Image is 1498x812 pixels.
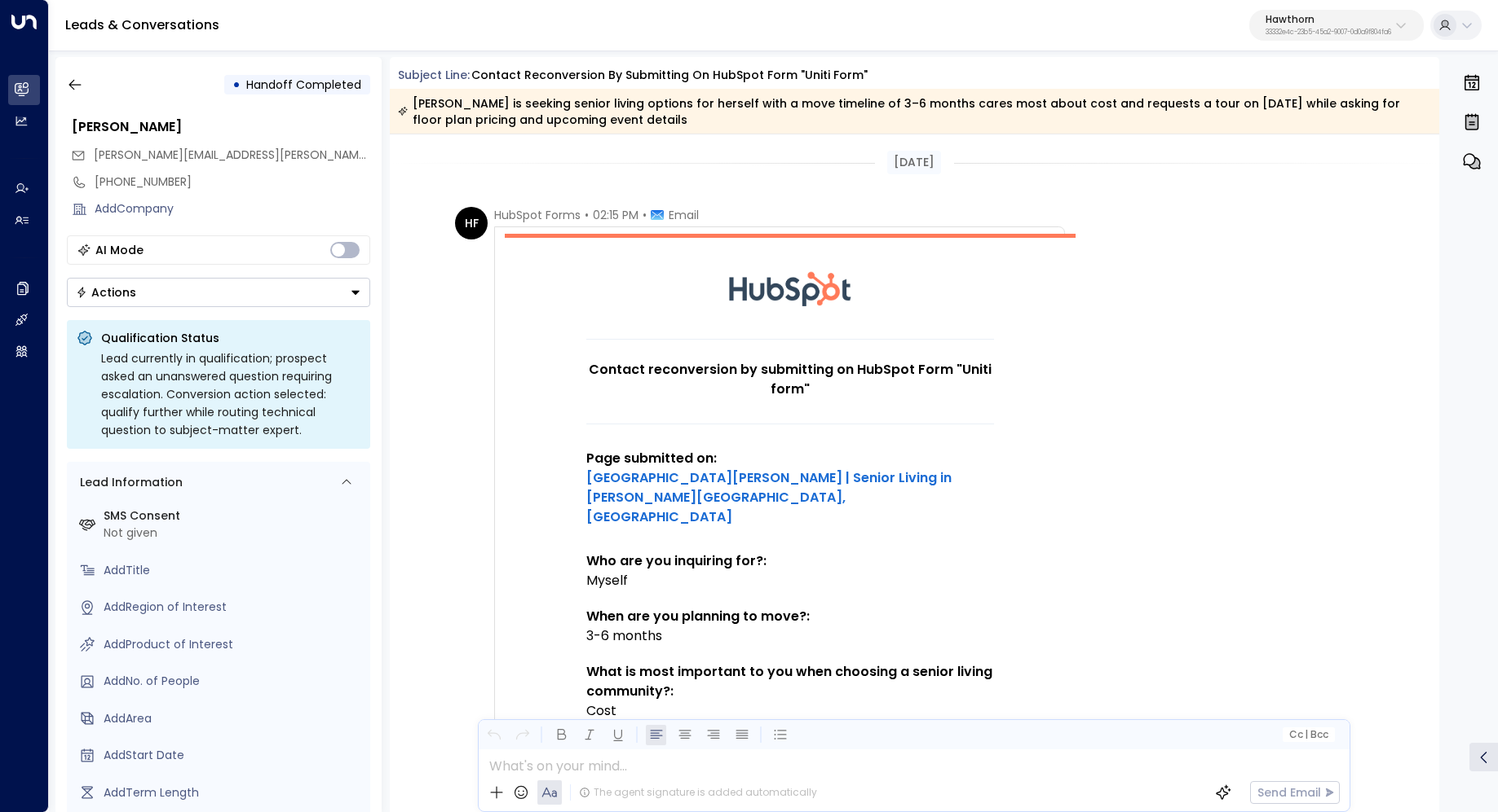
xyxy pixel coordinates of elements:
button: Cc|Bcc [1283,727,1335,743]
span: Handoff Completed [246,77,361,93]
div: Actions [76,285,136,300]
div: Myself [586,571,994,590]
div: HF [455,207,488,239]
div: Cost [586,701,994,721]
span: Subject Line: [398,67,470,83]
span: | [1305,729,1308,740]
strong: Page submitted on: [586,449,994,526]
div: AddRegion of Interest [104,599,364,616]
div: AddNo. of People [104,673,364,690]
div: AddCompany [95,200,370,217]
div: AddTerm Length [104,784,364,801]
span: • [585,207,589,223]
div: AddArea [104,710,364,727]
div: Lead currently in qualification; prospect asked an unanswered question requiring escalation. Conv... [101,349,360,439]
div: Lead Information [74,474,183,491]
img: HubSpot [729,238,851,339]
div: The agent signature is added automatically [579,785,817,800]
label: SMS Consent [104,507,364,525]
strong: What is most important to you when choosing a senior living community?: [586,662,996,700]
button: Hawthorn33332e4c-23b5-45a2-9007-0d0a9f804fa6 [1249,10,1424,41]
div: 3-6 months [586,626,994,646]
button: Actions [67,278,370,307]
span: sarah.thompson+test@seniorlivingnearme.com [94,147,370,164]
span: Cc Bcc [1289,729,1328,740]
h1: Contact reconversion by submitting on HubSpot Form "Uniti form" [586,360,994,399]
p: Hawthorn [1266,15,1391,24]
a: [GEOGRAPHIC_DATA][PERSON_NAME] | Senior Living in [PERSON_NAME][GEOGRAPHIC_DATA], [GEOGRAPHIC_DATA] [586,468,994,527]
div: [PERSON_NAME] [72,117,370,137]
span: Email [669,207,699,223]
button: Redo [512,725,532,745]
span: • [643,207,647,223]
div: AddStart Date [104,747,364,764]
p: 33332e4c-23b5-45a2-9007-0d0a9f804fa6 [1266,29,1391,36]
div: Not given [104,525,364,542]
div: Button group with a nested menu [67,278,370,307]
a: Leads & Conversations [65,15,219,34]
span: [PERSON_NAME][EMAIL_ADDRESS][PERSON_NAME][DOMAIN_NAME] [94,147,462,163]
div: [DATE] [887,151,941,174]
div: [PHONE_NUMBER] [95,173,370,191]
div: AddTitle [104,562,364,579]
span: HubSpot Forms [494,207,581,223]
div: AI Mode [95,242,144,258]
div: AddProduct of Interest [104,636,364,653]
strong: Who are you inquiring for?: [586,551,767,570]
p: Qualification Status [101,330,360,346]
div: Contact reconversion by submitting on HubSpot Form "Uniti form" [471,67,868,84]
strong: When are you planning to move?: [586,607,810,625]
span: 02:15 PM [593,207,639,223]
button: Undo [484,725,504,745]
div: • [232,70,241,99]
div: [PERSON_NAME] is seeking senior living options for herself with a move timeline of 3–6 months car... [398,95,1430,128]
